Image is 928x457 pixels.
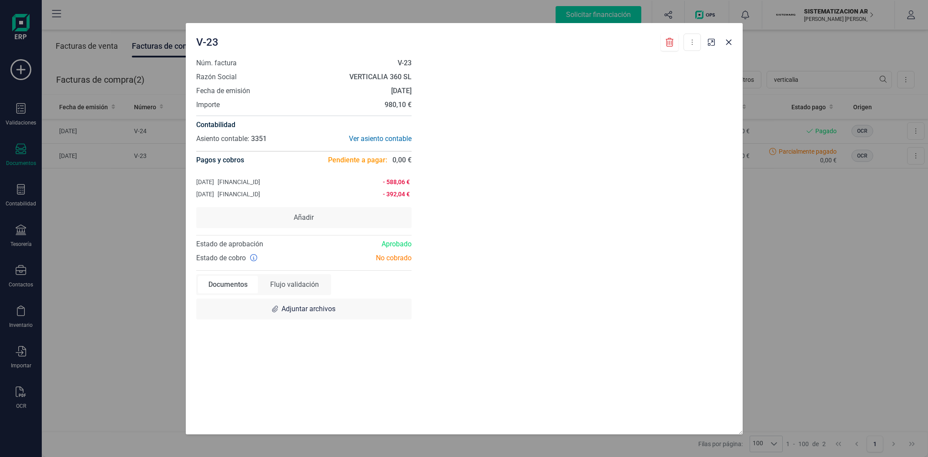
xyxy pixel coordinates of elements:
span: [FINANCIAL_ID] [218,178,260,186]
strong: [DATE] [391,87,412,95]
div: Documentos [198,276,258,293]
span: - 588,06 € [367,178,410,186]
span: Fecha de emisión [196,86,250,96]
span: Razón Social [196,72,237,82]
div: Adjuntar archivos [196,299,412,319]
div: Ver asiento contable [304,134,412,144]
button: Close [722,35,736,49]
strong: V-23 [398,59,412,67]
span: Importe [196,100,220,110]
span: Asiento contable: [196,134,249,143]
span: 3351 [251,134,267,143]
span: Añadir [294,212,314,223]
span: - 392,04 € [367,190,410,198]
span: Pendiente a pagar: [328,155,387,165]
span: 0,00 € [392,155,412,165]
strong: 980,10 € [385,101,412,109]
span: Estado de cobro [196,253,246,263]
span: Adjuntar archivos [281,304,335,314]
span: Núm. factura [196,58,237,68]
span: V-23 [196,35,218,49]
span: [FINANCIAL_ID] [218,190,260,198]
span: Estado de aprobación [196,240,263,248]
div: Aprobado [304,239,418,249]
div: Flujo validación [260,276,329,293]
span: [DATE] [196,178,214,186]
strong: VERTICALIA 360 SL [349,73,412,81]
div: No cobrado [304,253,418,263]
h4: Contabilidad [196,120,412,130]
span: [DATE] [196,190,214,198]
h4: Pagos y cobros [196,151,244,169]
